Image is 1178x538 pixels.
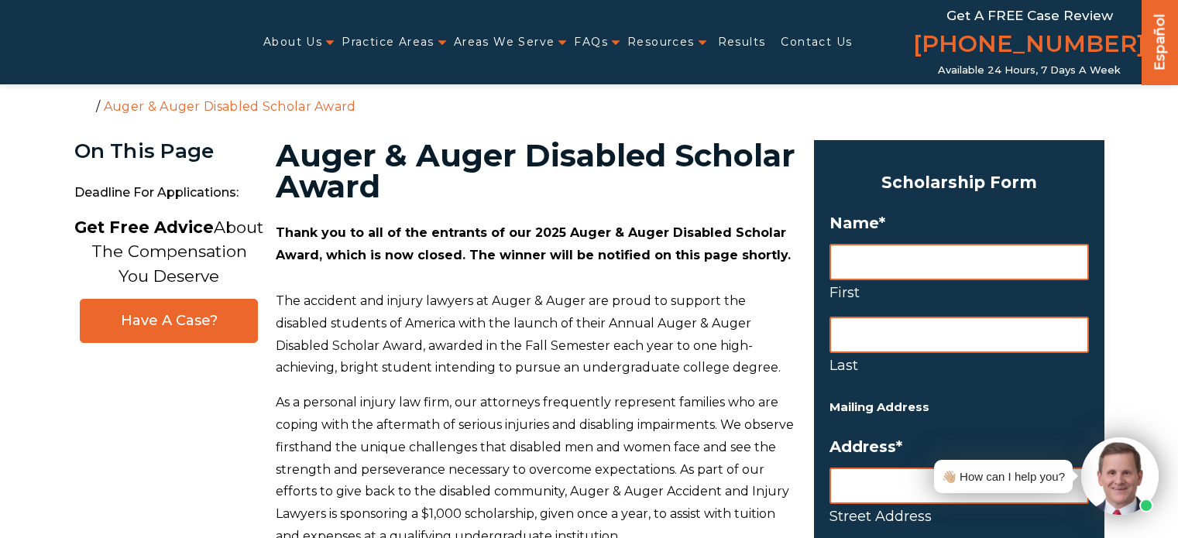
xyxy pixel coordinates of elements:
div: On This Page [74,140,264,163]
a: Practice Areas [342,26,434,58]
a: Resources [627,26,695,58]
h5: Mailing Address [829,397,1089,418]
a: Results [718,26,766,58]
a: About Us [263,26,322,58]
li: Auger & Auger Disabled Scholar Award [100,99,360,114]
span: Get a FREE Case Review [946,8,1113,23]
label: Name [829,214,1089,232]
a: [PHONE_NUMBER] [913,27,1145,64]
span: Have A Case? [96,312,242,330]
strong: Thank you to all of the entrants of our 2025 Auger & Auger Disabled Scholar Award, which is now c... [276,225,791,262]
label: First [829,280,1089,305]
div: 👋🏼 How can I help you? [942,466,1065,487]
p: The accident and injury lawyers at Auger & Auger are proud to support the disabled students of Am... [276,290,795,379]
p: About The Compensation You Deserve [74,215,263,289]
strong: Get Free Advice [74,218,214,237]
a: Areas We Serve [454,26,555,58]
a: Home [78,98,92,112]
img: Intaker widget Avatar [1081,437,1159,515]
h1: Auger & Auger Disabled Scholar Award [276,140,795,202]
label: Last [829,353,1089,378]
label: Street Address [829,504,1089,529]
a: Contact Us [781,26,852,58]
label: Address [829,437,1089,456]
a: Have A Case? [80,299,258,343]
img: Auger & Auger Accident and Injury Lawyers Logo [9,27,203,57]
span: Available 24 Hours, 7 Days a Week [938,64,1121,77]
a: FAQs [574,26,608,58]
span: Deadline for Applications: [74,177,264,209]
h3: Scholarship Form [829,168,1089,197]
